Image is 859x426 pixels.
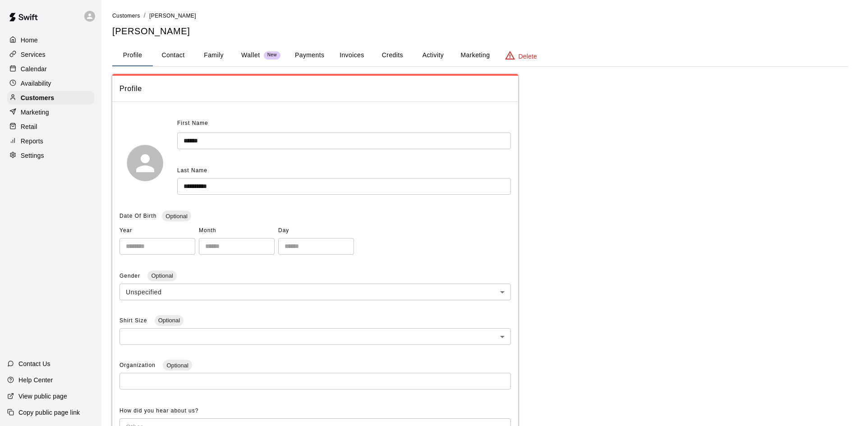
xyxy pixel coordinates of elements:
span: Year [119,224,195,238]
span: First Name [177,116,208,131]
p: Calendar [21,64,47,73]
a: Marketing [7,105,94,119]
span: Date Of Birth [119,213,156,219]
span: Optional [147,272,176,279]
span: How did you hear about us? [119,408,198,414]
a: Services [7,48,94,61]
div: Unspecified [119,284,511,300]
button: Invoices [331,45,372,66]
p: Customers [21,93,54,102]
a: Reports [7,134,94,148]
span: [PERSON_NAME] [149,13,196,19]
p: Availability [21,79,51,88]
a: Customers [112,12,140,19]
button: Activity [413,45,453,66]
span: Day [278,224,354,238]
a: Home [7,33,94,47]
button: Credits [372,45,413,66]
p: View public page [18,392,67,401]
p: Contact Us [18,359,51,368]
span: Customers [112,13,140,19]
p: Wallet [241,50,260,60]
span: Last Name [177,167,207,174]
span: Profile [119,83,511,95]
button: Family [193,45,234,66]
a: Settings [7,149,94,162]
button: Profile [112,45,153,66]
p: Delete [519,52,537,61]
span: Gender [119,273,142,279]
span: Month [199,224,275,238]
nav: breadcrumb [112,11,848,21]
p: Copy public page link [18,408,80,417]
button: Payments [288,45,331,66]
button: Marketing [453,45,497,66]
p: Retail [21,122,37,131]
p: Services [21,50,46,59]
p: Marketing [21,108,49,117]
div: basic tabs example [112,45,848,66]
span: Shirt Size [119,317,149,324]
span: New [264,52,280,58]
a: Availability [7,77,94,90]
p: Reports [21,137,43,146]
h5: [PERSON_NAME] [112,25,848,37]
span: Optional [163,362,192,369]
span: Optional [162,213,191,220]
button: Contact [153,45,193,66]
span: Optional [155,317,184,324]
p: Help Center [18,376,53,385]
li: / [144,11,146,20]
a: Calendar [7,62,94,76]
a: Retail [7,120,94,133]
p: Home [21,36,38,45]
a: Customers [7,91,94,105]
span: Organization [119,362,157,368]
p: Settings [21,151,44,160]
